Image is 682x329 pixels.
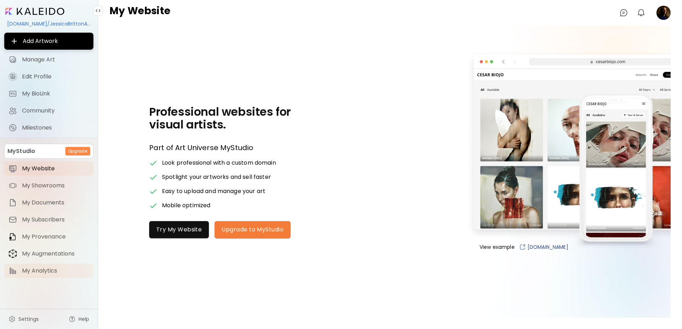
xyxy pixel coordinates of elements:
a: [DOMAIN_NAME] [519,243,568,251]
a: itemMy Provenance [4,230,93,244]
img: settings [9,316,16,323]
img: myWebsite-example [569,94,662,253]
h6: Upgrade [68,148,87,154]
div: [DOMAIN_NAME]/JessicaBrittonArt [4,18,93,30]
img: item [9,232,17,241]
a: itemMy Showrooms [4,179,93,193]
img: item [9,181,17,190]
img: Community icon [9,106,17,115]
img: checkmark [149,173,158,181]
span: My BioLink [22,90,89,97]
h4: My Website [109,6,170,20]
img: Milestones icon [9,124,17,132]
a: Manage Art iconManage Art [4,53,93,67]
img: item [9,164,17,173]
a: itemMy Augmentations [4,247,93,261]
span: Milestones [22,124,89,131]
a: Settings [4,312,43,326]
img: checkmark [149,201,158,210]
span: Edit Profile [22,73,89,80]
a: completeMilestones iconMilestones [4,121,93,135]
img: Manage Art icon [9,55,17,64]
img: My BioLink icon [9,89,17,98]
a: itemMy Documents [4,196,93,210]
img: collapse [95,8,101,13]
img: checkmark [149,187,158,196]
a: itemMy Website [4,161,93,176]
p: Mobile optimized [162,201,210,210]
span: Settings [18,316,39,323]
span: Add Artwork [10,37,88,45]
img: item [9,249,17,258]
a: Help [64,312,93,326]
img: chatIcon [619,9,628,17]
span: Manage Art [22,56,89,63]
span: My Augmentations [22,250,89,257]
p: View example [465,243,671,251]
img: item [9,267,17,275]
span: Upgrade to MyStudio [222,226,283,233]
img: help [69,316,76,323]
img: checkmark [149,159,158,167]
h4: Part of Art Universe MyStudio [149,142,302,153]
button: Add Artwork [4,33,93,50]
a: iconcompleteEdit Profile [4,70,93,84]
span: My Showrooms [22,182,89,189]
span: Help [79,316,89,323]
button: bellIcon [635,7,647,19]
p: Easy to upload and manage your art [162,187,265,196]
h2: Professional websites for visual artists. [149,105,302,131]
a: completeMy BioLink iconMy BioLink [4,87,93,101]
img: bellIcon [637,9,645,17]
a: Community iconCommunity [4,104,93,118]
span: Community [22,107,89,114]
p: Spotlight your artworks and sell faster [162,173,271,181]
span: My Documents [22,199,89,206]
img: item [9,215,17,224]
a: itemMy Analytics [4,264,93,278]
a: itemMy Subscribers [4,213,93,227]
button: Try My Website [149,221,209,238]
span: My Website [22,165,89,172]
p: Look professional with a custom domain [162,159,276,167]
span: My Provenance [22,233,89,240]
span: Try My Website [156,226,202,233]
span: My Subscribers [22,216,89,223]
img: item [9,198,17,207]
p: MyStudio [7,147,35,155]
span: My Analytics [22,267,89,274]
img: myWebsite-example [465,49,671,241]
button: Upgrade to MyStudio [215,221,291,238]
